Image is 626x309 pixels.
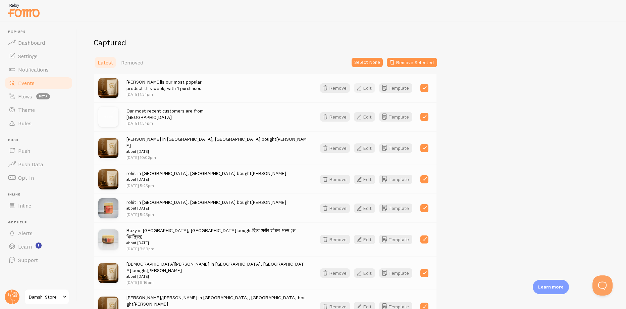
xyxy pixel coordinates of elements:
button: Template [379,175,412,184]
p: [DATE] 10:02pm [126,154,308,160]
span: Removed [121,59,143,66]
button: Remove Selected [387,58,437,67]
img: no_image.svg [98,107,118,127]
svg: <p>Watch New Feature Tutorials!</p> [36,242,42,249]
p: [DATE] 5:25pm [126,212,286,217]
img: file_000000009ed461f6853ee1ded1376e27_a4b7fd98-d6bf-4995-ac87-5b35aef7f1ff_small.png [98,78,118,98]
button: Remove [320,235,350,244]
span: rohit in [GEOGRAPHIC_DATA], [GEOGRAPHIC_DATA] bought [126,170,286,183]
p: [DATE] 1:34pm [126,91,202,97]
span: Flows [18,93,32,100]
button: Edit [354,143,375,153]
a: दिव्य शरीर शोधन-भस्म (अभिमंत्रित) [126,227,296,240]
a: Edit [354,143,379,153]
iframe: Help Scout Beacon - Open [592,275,613,296]
span: Alerts [18,230,33,236]
span: is our most popular product this week, with 1 purchases [126,79,202,91]
img: file_000000009ed461f6853ee1ded1376e27_a4b7fd98-d6bf-4995-ac87-5b35aef7f1ff_small.png [98,138,118,158]
p: [DATE] 7:59pm [126,246,308,252]
a: [PERSON_NAME] [126,79,161,85]
a: Inline [4,199,73,212]
a: Edit [354,204,379,213]
button: Remove [320,175,350,184]
a: Push Data [4,158,73,171]
span: Dashboard [18,39,45,46]
div: Learn more [533,280,569,294]
span: rohit in [GEOGRAPHIC_DATA], [GEOGRAPHIC_DATA] bought [126,199,286,212]
a: [PERSON_NAME] [252,170,286,176]
a: Dashboard [4,36,73,49]
span: Opt-In [18,174,34,181]
span: Latest [98,59,113,66]
small: about [DATE] [126,205,286,211]
span: [DEMOGRAPHIC_DATA][PERSON_NAME] in [GEOGRAPHIC_DATA], [GEOGRAPHIC_DATA] bought [126,261,308,280]
span: Learn [18,243,32,250]
button: Edit [354,204,375,213]
span: Notifications [18,66,49,73]
button: Remove [320,143,350,153]
button: Template [379,235,412,244]
button: Template [379,204,412,213]
button: Edit [354,175,375,184]
a: Theme [4,103,73,117]
span: Push [18,147,30,154]
a: Edit [354,268,379,278]
span: Inline [18,202,31,209]
p: [DATE] 1:34pm [126,120,204,126]
a: Support [4,253,73,267]
a: Latest [94,56,117,69]
button: Select None [352,58,383,67]
small: about [DATE] [126,148,308,154]
button: Edit [354,112,375,122]
span: Push [8,138,73,142]
button: Template [379,143,412,153]
span: [PERSON_NAME] in [GEOGRAPHIC_DATA], [GEOGRAPHIC_DATA] bought [126,136,308,155]
img: fomo-relay-logo-orange.svg [7,2,41,19]
small: about [DATE] [126,176,286,182]
span: beta [36,93,50,99]
a: Rules [4,117,73,130]
a: Damshi Store [24,289,69,305]
a: Push [4,144,73,158]
img: file_000000009ed461f6853ee1ded1376e27_a4b7fd98-d6bf-4995-ac87-5b35aef7f1ff_small.png [98,169,118,189]
small: about [DATE] [126,240,308,246]
img: pixelcut-export-1747940064533_small.jpg [98,229,118,250]
button: Template [379,112,412,122]
a: [PERSON_NAME] [134,301,168,307]
span: Our most recent customers are from [GEOGRAPHIC_DATA] [126,108,204,120]
span: Support [18,257,38,263]
span: Rules [18,120,32,127]
h2: Captured [94,37,437,48]
a: Settings [4,49,73,63]
a: Notifications [4,63,73,76]
a: Flows beta [4,90,73,103]
span: Push Data [18,161,43,168]
span: Pop-ups [8,30,73,34]
span: Damshi Store [29,293,61,301]
button: Template [379,268,412,278]
span: Theme [18,106,35,113]
button: Edit [354,83,375,93]
span: Rozy in [GEOGRAPHIC_DATA], [GEOGRAPHIC_DATA] bought [126,227,308,246]
a: [PERSON_NAME] [147,267,182,273]
span: Get Help [8,220,73,225]
a: [PERSON_NAME] [252,199,286,205]
a: Learn [4,240,73,253]
button: Remove [320,268,350,278]
span: Inline [8,192,73,197]
button: Template [379,83,412,93]
a: Opt-In [4,171,73,184]
a: Events [4,76,73,90]
p: [DATE] 5:25pm [126,183,286,188]
button: Remove [320,204,350,213]
button: Edit [354,268,375,278]
span: Events [18,80,35,86]
a: Edit [354,175,379,184]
